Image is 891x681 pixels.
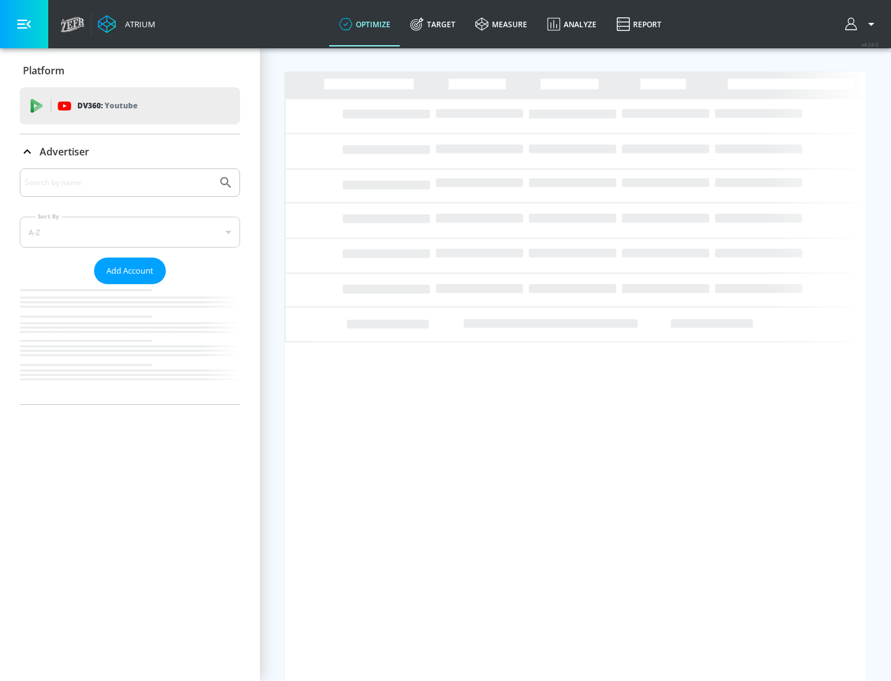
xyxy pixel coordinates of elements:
[465,2,537,46] a: measure
[20,134,240,169] div: Advertiser
[20,284,240,404] nav: list of Advertiser
[77,99,137,113] p: DV360:
[329,2,400,46] a: optimize
[25,175,212,191] input: Search by name
[20,53,240,88] div: Platform
[537,2,606,46] a: Analyze
[94,258,166,284] button: Add Account
[106,264,153,278] span: Add Account
[105,99,137,112] p: Youtube
[35,212,62,220] label: Sort By
[40,145,89,158] p: Advertiser
[120,19,155,30] div: Atrium
[606,2,671,46] a: Report
[20,168,240,404] div: Advertiser
[23,64,64,77] p: Platform
[20,87,240,124] div: DV360: Youtube
[98,15,155,33] a: Atrium
[861,41,879,48] span: v 4.24.0
[400,2,465,46] a: Target
[20,217,240,248] div: A-Z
